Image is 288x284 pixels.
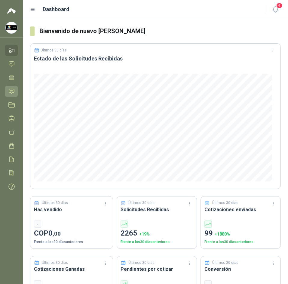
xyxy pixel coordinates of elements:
[34,228,109,239] p: COP
[34,206,109,213] h3: Has vendido
[39,26,281,36] h3: Bienvenido de nuevo [PERSON_NAME]
[204,265,277,273] h3: Conversión
[42,260,68,266] p: Últimos 30 días
[204,228,277,239] p: 99
[270,4,281,15] button: 4
[212,200,238,206] p: Últimos 30 días
[7,7,16,14] img: Logo peakr
[53,230,61,237] span: ,00
[121,239,193,245] p: Frente a los 30 días anteriores
[121,206,193,213] h3: Solicitudes Recibidas
[34,239,109,245] p: Frente a los 30 días anteriores
[215,232,230,236] span: + 1880 %
[276,3,283,8] span: 4
[204,206,277,213] h3: Cotizaciones enviadas
[204,239,277,245] p: Frente a los 30 días anteriores
[41,48,67,52] p: Últimos 30 días
[34,55,277,62] h3: Estado de las Solicitudes Recibidas
[34,265,109,273] h3: Cotizaciones Ganadas
[6,22,17,33] img: Company Logo
[43,5,69,14] h1: Dashboard
[128,260,155,266] p: Últimos 30 días
[48,229,61,237] span: 0
[128,200,155,206] p: Últimos 30 días
[212,260,238,266] p: Últimos 30 días
[121,265,193,273] h3: Pendientes por cotizar
[42,200,68,206] p: Últimos 30 días
[34,221,41,228] div: -
[139,232,150,236] span: + 19 %
[121,228,193,239] p: 2265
